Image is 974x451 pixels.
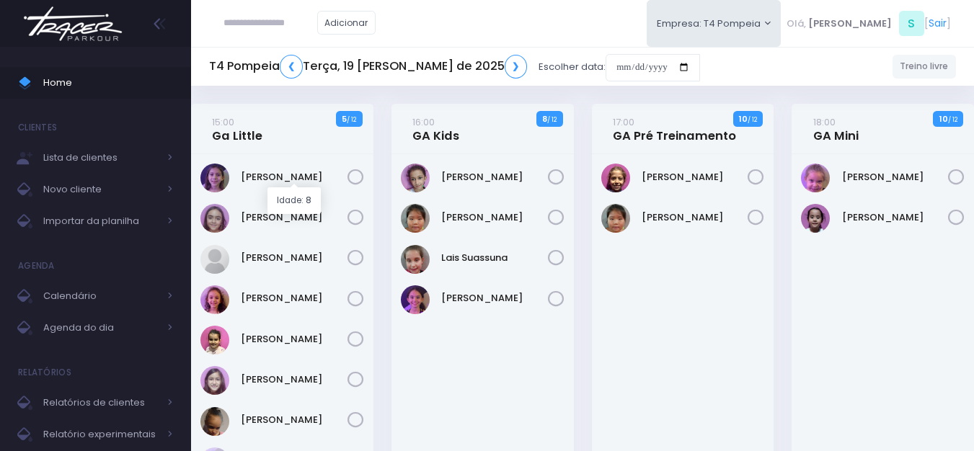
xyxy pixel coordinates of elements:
img: Bella Mandelli [801,164,830,192]
a: [PERSON_NAME] [241,372,347,387]
strong: 10 [739,113,748,125]
img: Júlia Ayumi Tiba [601,204,630,233]
strong: 10 [939,113,948,125]
a: Sair [929,16,947,31]
img: Júlia Meneguim Merlo [200,245,229,274]
a: Lais Suassuna [441,251,548,265]
div: Escolher data: [209,50,700,84]
a: ❮ [280,55,303,79]
a: [PERSON_NAME] [241,332,347,347]
a: ❯ [505,55,528,79]
a: [PERSON_NAME] [842,210,949,225]
a: [PERSON_NAME] [241,413,347,427]
strong: 8 [542,113,547,125]
span: Calendário [43,287,159,305]
img: Antonella Zappa Marques [200,164,229,192]
a: [PERSON_NAME] [441,291,548,305]
a: Treino livre [893,55,957,79]
a: [PERSON_NAME] [241,210,347,225]
span: Olá, [787,17,806,31]
a: [PERSON_NAME] [441,170,548,184]
span: [PERSON_NAME] [808,17,892,31]
span: Home [43,73,173,92]
h4: Agenda [18,251,55,280]
img: Olívia Marconato Pizzo [200,366,229,395]
a: [PERSON_NAME] [642,210,748,225]
small: 17:00 [613,115,634,129]
h4: Relatórios [18,358,71,387]
small: / 12 [347,115,356,124]
span: S [899,11,924,36]
div: Idade: 8 [267,187,321,214]
span: Agenda do dia [43,318,159,337]
span: Novo cliente [43,180,159,199]
span: Relatório experimentais [43,425,159,444]
img: Eloah Meneguim Tenorio [200,204,229,233]
a: [PERSON_NAME] [241,291,347,305]
a: 15:00Ga Little [212,115,262,143]
a: [PERSON_NAME] [842,170,949,184]
img: Ivy Miki Miessa Guadanuci [401,164,430,192]
img: Laura Lopes Rodrigues [801,204,830,233]
h4: Clientes [18,113,57,142]
img: Lara Souza [401,285,430,314]
small: 18:00 [813,115,836,129]
h5: T4 Pompeia Terça, 19 [PERSON_NAME] de 2025 [209,55,527,79]
img: Laura da Silva Gueroni [200,285,229,314]
div: [ ] [781,7,956,40]
img: Sophia Crispi Marques dos Santos [200,407,229,436]
a: Adicionar [317,11,376,35]
a: [PERSON_NAME] [642,170,748,184]
img: Júlia Ayumi Tiba [401,204,430,233]
span: Lista de clientes [43,148,159,167]
a: 16:00GA Kids [412,115,459,143]
small: / 12 [948,115,957,124]
img: Julia Gomes [601,164,630,192]
img: Nicole Esteves Fabri [200,326,229,354]
small: / 12 [748,115,757,124]
strong: 5 [342,113,347,125]
small: / 12 [547,115,557,124]
a: 17:00GA Pré Treinamento [613,115,736,143]
small: 16:00 [412,115,435,129]
a: [PERSON_NAME] [441,210,548,225]
a: [PERSON_NAME] [241,251,347,265]
small: 15:00 [212,115,234,129]
a: [PERSON_NAME] [241,170,347,184]
img: Lais Suassuna [401,245,430,274]
span: Relatórios de clientes [43,393,159,412]
span: Importar da planilha [43,212,159,231]
a: 18:00GA Mini [813,115,859,143]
